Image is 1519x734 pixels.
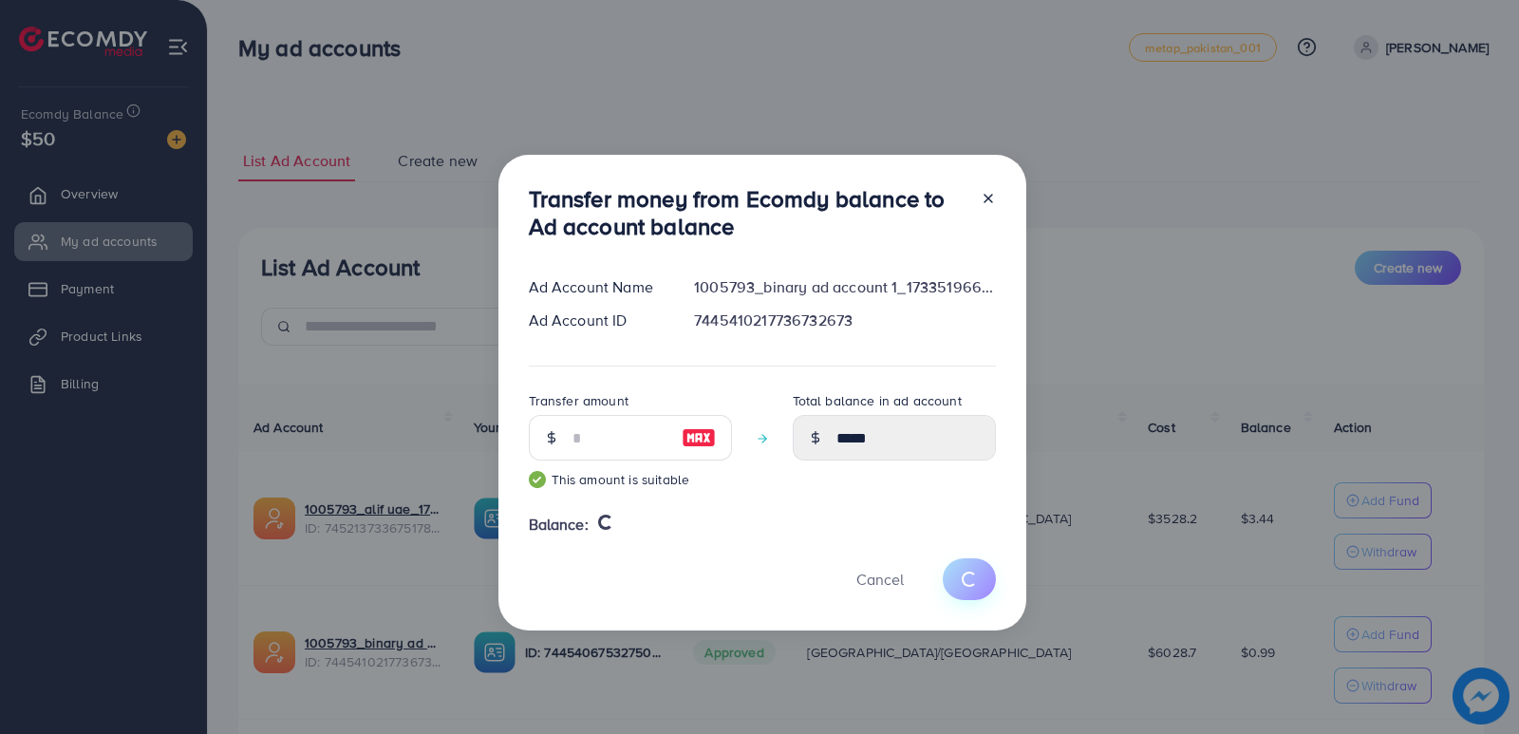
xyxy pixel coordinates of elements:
img: guide [529,471,546,488]
span: Cancel [856,569,904,590]
img: image [682,426,716,449]
label: Transfer amount [529,391,628,410]
h3: Transfer money from Ecomdy balance to Ad account balance [529,185,966,240]
div: Ad Account Name [514,276,680,298]
label: Total balance in ad account [793,391,962,410]
div: 1005793_binary ad account 1_1733519668386 [679,276,1010,298]
span: Balance: [529,514,589,536]
small: This amount is suitable [529,470,732,489]
div: 7445410217736732673 [679,310,1010,331]
div: Ad Account ID [514,310,680,331]
button: Cancel [833,558,928,599]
